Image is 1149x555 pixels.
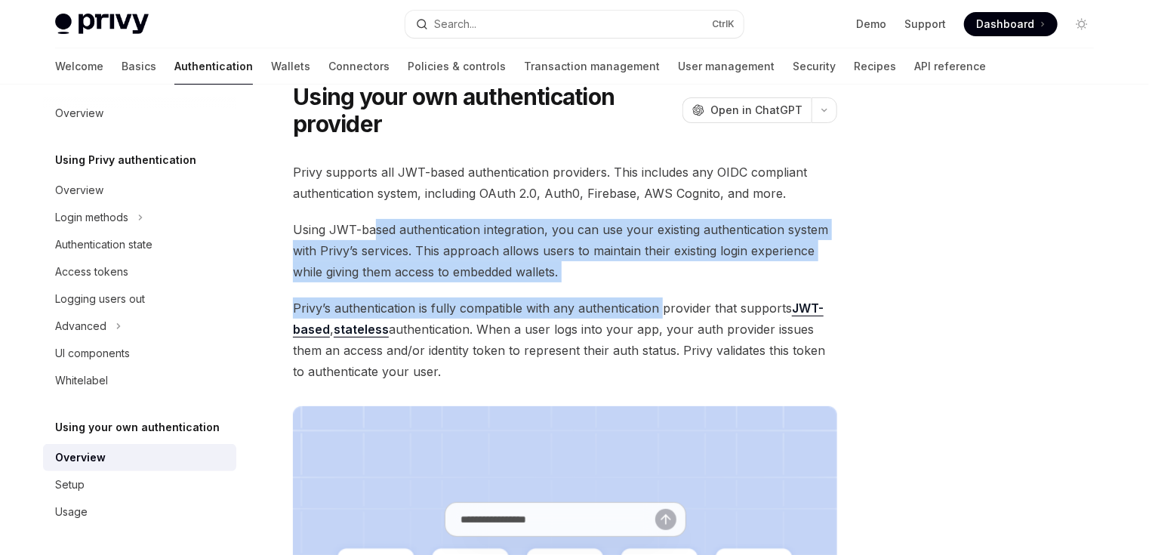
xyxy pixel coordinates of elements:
[122,48,156,85] a: Basics
[914,48,986,85] a: API reference
[55,344,130,362] div: UI components
[55,151,196,169] h5: Using Privy authentication
[964,12,1058,36] a: Dashboard
[55,48,103,85] a: Welcome
[461,503,655,536] input: Ask a question...
[856,17,886,32] a: Demo
[43,444,236,471] a: Overview
[793,48,836,85] a: Security
[55,290,145,308] div: Logging users out
[293,162,837,204] span: Privy supports all JWT-based authentication providers. This includes any OIDC compliant authentic...
[43,340,236,367] a: UI components
[55,503,88,521] div: Usage
[43,177,236,204] a: Overview
[710,103,802,118] span: Open in ChatGPT
[43,285,236,313] a: Logging users out
[293,298,837,382] span: Privy’s authentication is fully compatible with any authentication provider that supports , authe...
[408,48,506,85] a: Policies & controls
[43,313,236,340] button: Toggle Advanced section
[55,263,128,281] div: Access tokens
[43,471,236,498] a: Setup
[55,449,106,467] div: Overview
[55,181,103,199] div: Overview
[271,48,310,85] a: Wallets
[712,18,735,30] span: Ctrl K
[43,367,236,394] a: Whitelabel
[405,11,744,38] button: Open search
[43,231,236,258] a: Authentication state
[55,372,108,390] div: Whitelabel
[55,418,220,436] h5: Using your own authentication
[682,97,812,123] button: Open in ChatGPT
[55,104,103,122] div: Overview
[434,15,476,33] div: Search...
[334,322,389,338] a: stateless
[43,100,236,127] a: Overview
[854,48,896,85] a: Recipes
[976,17,1034,32] span: Dashboard
[328,48,390,85] a: Connectors
[43,258,236,285] a: Access tokens
[174,48,253,85] a: Authentication
[43,498,236,526] a: Usage
[55,317,106,335] div: Advanced
[55,208,128,227] div: Login methods
[904,17,946,32] a: Support
[293,219,837,282] span: Using JWT-based authentication integration, you can use your existing authentication system with ...
[524,48,660,85] a: Transaction management
[293,83,676,137] h1: Using your own authentication provider
[55,476,85,494] div: Setup
[655,509,676,530] button: Send message
[43,204,236,231] button: Toggle Login methods section
[678,48,775,85] a: User management
[1070,12,1094,36] button: Toggle dark mode
[55,236,152,254] div: Authentication state
[55,14,149,35] img: light logo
